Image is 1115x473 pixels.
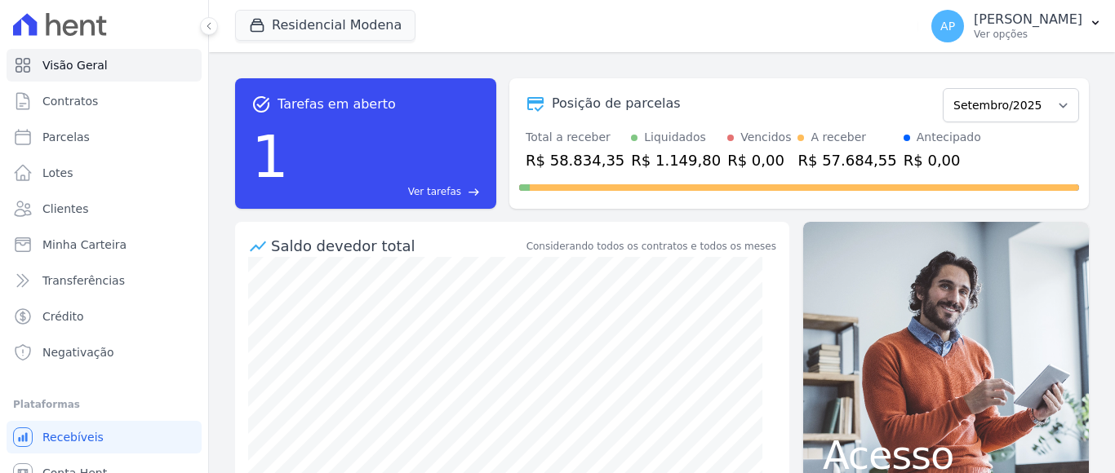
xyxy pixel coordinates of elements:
[7,49,202,82] a: Visão Geral
[7,421,202,453] a: Recebíveis
[904,149,981,171] div: R$ 0,00
[271,235,523,257] div: Saldo devedor total
[644,129,706,146] div: Liquidados
[42,129,90,145] span: Parcelas
[42,429,104,445] span: Recebíveis
[797,149,896,171] div: R$ 57.684,55
[7,85,202,117] a: Contratos
[811,129,866,146] div: A receber
[7,228,202,261] a: Minha Carteira
[7,121,202,153] a: Parcelas
[974,11,1082,28] p: [PERSON_NAME]
[727,149,791,171] div: R$ 0,00
[918,3,1115,49] button: AP [PERSON_NAME] Ver opções
[740,129,791,146] div: Vencidos
[42,93,98,109] span: Contratos
[468,186,480,198] span: east
[526,129,624,146] div: Total a receber
[408,184,461,199] span: Ver tarefas
[940,20,955,32] span: AP
[42,344,114,360] span: Negativação
[7,192,202,225] a: Clientes
[7,336,202,369] a: Negativação
[42,201,88,217] span: Clientes
[526,239,776,254] div: Considerando todos os contratos e todos os meses
[13,395,195,414] div: Plataformas
[295,184,480,199] a: Ver tarefas east
[974,28,1082,41] p: Ver opções
[251,95,271,114] span: task_alt
[42,272,125,289] span: Transferências
[278,95,396,114] span: Tarefas em aberto
[7,264,202,297] a: Transferências
[251,114,289,199] div: 1
[526,149,624,171] div: R$ 58.834,35
[42,236,127,253] span: Minha Carteira
[7,300,202,333] a: Crédito
[42,57,108,73] span: Visão Geral
[631,149,721,171] div: R$ 1.149,80
[42,165,73,181] span: Lotes
[235,10,415,41] button: Residencial Modena
[7,157,202,189] a: Lotes
[917,129,981,146] div: Antecipado
[552,94,681,113] div: Posição de parcelas
[42,308,84,325] span: Crédito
